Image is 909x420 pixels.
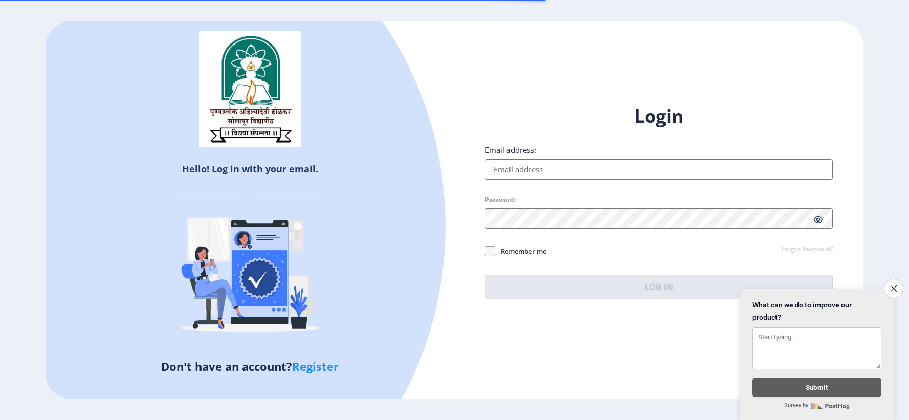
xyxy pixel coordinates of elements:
[292,359,339,374] a: Register
[199,31,301,147] img: sulogo.png
[485,159,833,180] input: Email address
[485,275,833,299] button: Log In
[782,245,833,254] a: Forgot Password?
[485,145,536,155] label: Email address:
[485,104,833,128] h1: Login
[485,196,516,204] label: Password:
[161,179,340,358] img: Verified-rafiki.svg
[53,358,447,374] h5: Don't have an account?
[495,245,546,257] span: Remember me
